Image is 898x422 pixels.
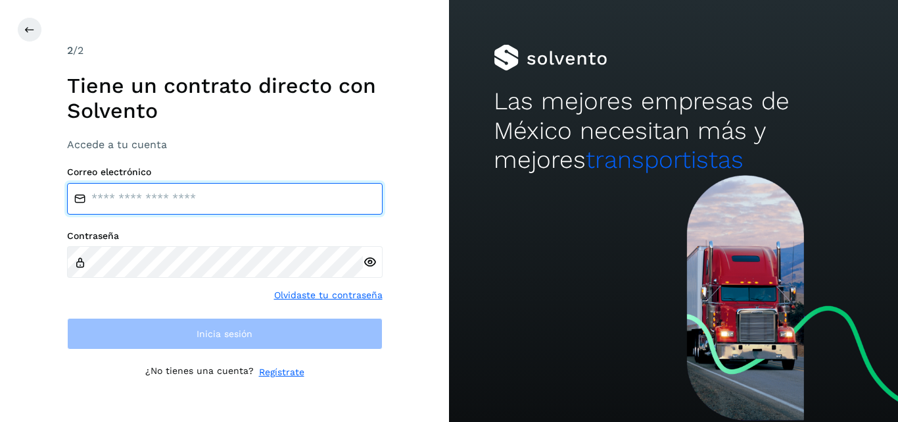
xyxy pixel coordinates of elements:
h2: Las mejores empresas de México necesitan más y mejores [494,87,853,174]
button: Inicia sesión [67,318,383,350]
h3: Accede a tu cuenta [67,138,383,151]
p: ¿No tienes una cuenta? [145,365,254,379]
label: Correo electrónico [67,167,383,178]
label: Contraseña [67,230,383,242]
span: Inicia sesión [197,329,252,338]
span: 2 [67,44,73,57]
a: Regístrate [259,365,304,379]
span: transportistas [586,145,744,174]
h1: Tiene un contrato directo con Solvento [67,73,383,124]
div: /2 [67,43,383,59]
a: Olvidaste tu contraseña [274,288,383,302]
